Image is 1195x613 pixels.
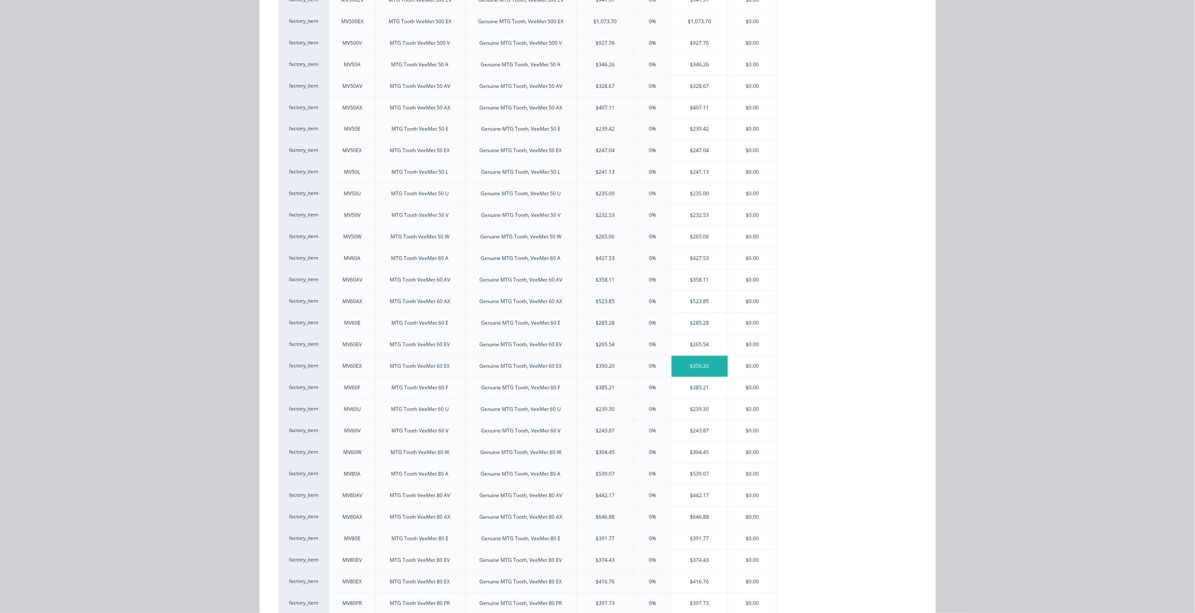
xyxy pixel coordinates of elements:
div: $416.76 [672,572,728,593]
div: 0% [649,471,656,478]
div: $407.11 [596,104,615,112]
div: factory_item [279,226,329,248]
div: MV60W [343,449,361,457]
div: MV50U [344,190,361,198]
div: MTG Tooth VeeMet 60 A [391,255,449,263]
div: $0.00 [728,205,776,226]
div: factory_item [279,97,329,118]
div: factory_item [279,399,329,420]
div: $241.13 [672,162,728,183]
div: 0% [649,212,656,219]
div: factory_item [279,118,329,140]
div: MV60V [344,427,361,435]
div: $239.30 [672,399,728,420]
div: factory_item [279,485,329,506]
div: $0.00 [728,528,776,550]
div: $239.42 [672,119,728,140]
div: factory_item [279,140,329,161]
div: MV80AV [342,492,362,500]
div: Genuine MTG Tooth, VeeMet 50 E [481,126,561,133]
div: $232.53 [596,212,615,219]
div: MTG Tooth VeeMet 50 L [392,169,448,176]
div: MV50AV [342,82,362,90]
div: MV80EV [342,557,362,564]
div: MTG Tooth VeeMet 60 F [392,384,448,392]
div: $0.00 [728,11,776,32]
div: MV50A [344,61,361,68]
div: 0% [649,384,656,392]
div: 0% [649,600,656,608]
div: $646.88 [596,514,615,521]
div: factory_item [279,11,329,32]
div: 0% [649,82,656,90]
div: MV50EX [342,147,362,155]
div: $235.00 [596,190,615,198]
div: Genuine MTG Tooth, VeeMet 80 PR [480,600,562,608]
div: $304.45 [596,449,615,457]
div: Genuine MTG Tooth, VeeMet 60 F [481,384,561,392]
div: $374.43 [596,557,615,564]
div: MTG Tooth VeeMet 60 AX [390,298,450,306]
div: $358.11 [672,270,728,291]
div: MTG Tooth VeeMet 80 A [391,471,449,478]
div: $328.67 [672,76,728,97]
div: Genuine MTG Tooth, VeeMet 50 W [480,233,561,241]
div: $304.45 [672,442,728,463]
div: $0.00 [728,33,776,54]
div: $328.67 [596,82,615,90]
div: 0% [649,427,656,435]
div: MTG Tooth VeeMet 50 A [391,61,449,68]
div: Genuine MTG Tooth, VeeMet 60 AV [479,276,562,284]
div: 0% [649,255,656,263]
div: MTG Tooth VeeMet 500 EX [388,18,451,25]
div: $0.00 [728,313,776,334]
div: Genuine MTG Tooth, VeeMet 80 EX [480,578,562,586]
div: factory_item [279,161,329,183]
div: 0% [649,39,656,47]
div: MTG Tooth VeeMet 60 V [391,427,448,435]
div: factory_item [279,248,329,269]
div: $0.00 [728,507,776,528]
div: 0% [649,341,656,349]
div: $523.85 [596,298,615,306]
div: MTG Tooth VeeMet 60 EV [390,341,450,349]
div: factory_item [279,463,329,485]
div: Genuine MTG Tooth, VeeMet 60 AX [479,298,562,306]
div: $391.77 [672,528,728,550]
div: 0% [649,169,656,176]
div: Genuine MTG Tooth, VeeMet 80 AX [479,514,562,521]
div: 0% [649,298,656,306]
div: MTG Tooth VeeMet 50 V [391,212,448,219]
div: Genuine MTG Tooth, VeeMet 60 U [481,406,561,413]
div: 0% [649,276,656,284]
div: Genuine MTG Tooth, VeeMet 80 AV [479,492,562,500]
div: MV500EX [341,18,364,25]
div: factory_item [279,54,329,75]
div: $285.28 [596,320,615,327]
div: $0.00 [728,227,776,248]
div: MTG Tooth VeeMet 60 AV [390,276,450,284]
div: $442.17 [596,492,615,500]
div: MV80AX [342,514,362,521]
div: Genuine MTG Tooth, VeeMet 80 EV [480,557,562,564]
div: $407.11 [672,97,728,118]
div: MTG Tooth VeeMet 80 EX [390,578,450,586]
div: Genuine MTG Tooth, VeeMet 50 AV [479,82,562,90]
div: $1,073.70 [593,18,617,25]
div: Genuine MTG Tooth, VeeMet 500 EX [478,18,563,25]
div: factory_item [279,442,329,463]
div: Genuine MTG Tooth, VeeMet 50 V [481,212,561,219]
div: MTG Tooth VeeMet 60 E [391,320,448,327]
div: $0.00 [728,140,776,161]
div: Genuine MTG Tooth, VeeMet 60 V [481,427,561,435]
div: $350.20 [596,363,615,370]
div: $247.04 [672,140,728,161]
div: 0% [649,147,656,155]
div: MTG Tooth VeeMet 50 U [391,190,449,198]
div: $385.21 [596,384,615,392]
div: MTG Tooth VeeMet 80 PR [390,600,450,608]
div: $0.00 [728,97,776,118]
div: MTG Tooth VeeMet 60 U [391,406,449,413]
div: 0% [649,61,656,68]
div: MV50V [344,212,361,219]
